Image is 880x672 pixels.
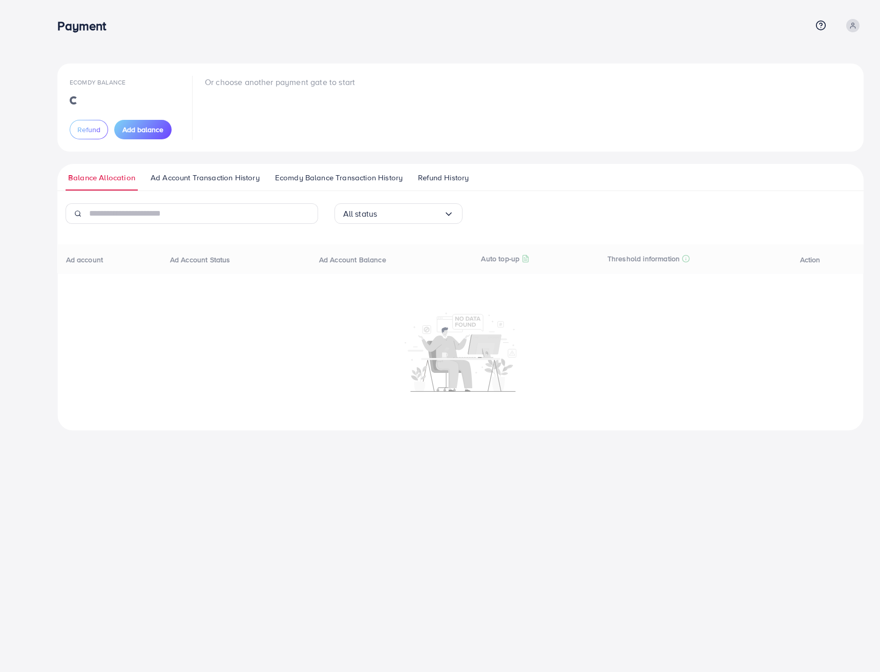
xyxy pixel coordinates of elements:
span: Ecomdy Balance [70,78,125,87]
div: Search for option [334,203,463,224]
button: Refund [70,120,108,139]
p: Or choose another payment gate to start [205,76,355,88]
span: All status [343,206,378,222]
span: Ad Account Transaction History [151,172,260,183]
span: Refund History [418,172,469,183]
h3: Payment [57,18,114,33]
span: Add balance [122,124,163,135]
button: Add balance [114,120,172,139]
span: Ecomdy Balance Transaction History [275,172,403,183]
span: Balance Allocation [68,172,135,183]
span: Refund [77,124,100,135]
input: Search for option [377,206,443,222]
